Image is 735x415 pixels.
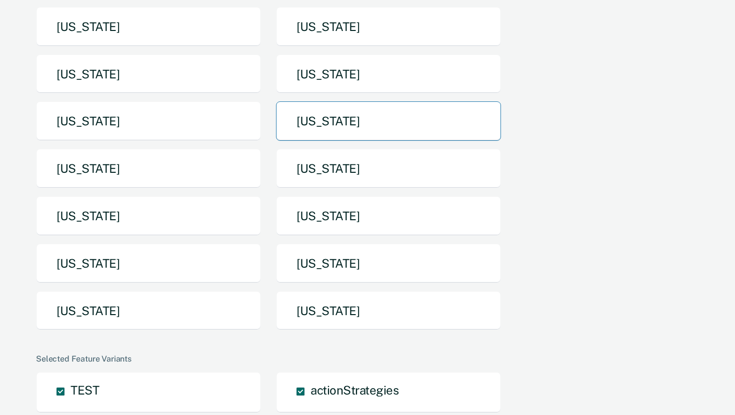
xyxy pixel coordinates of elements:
button: [US_STATE] [36,196,261,236]
button: [US_STATE] [36,54,261,94]
button: [US_STATE] [276,54,501,94]
button: [US_STATE] [276,196,501,236]
button: [US_STATE] [276,244,501,283]
button: [US_STATE] [276,101,501,141]
button: [US_STATE] [36,149,261,188]
button: [US_STATE] [276,7,501,46]
span: TEST [70,383,99,397]
span: actionStrategies [310,383,398,397]
button: [US_STATE] [276,291,501,331]
button: [US_STATE] [36,7,261,46]
button: [US_STATE] [36,291,261,331]
div: Selected Feature Variants [36,354,695,364]
button: [US_STATE] [36,244,261,283]
button: [US_STATE] [276,149,501,188]
button: [US_STATE] [36,101,261,141]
